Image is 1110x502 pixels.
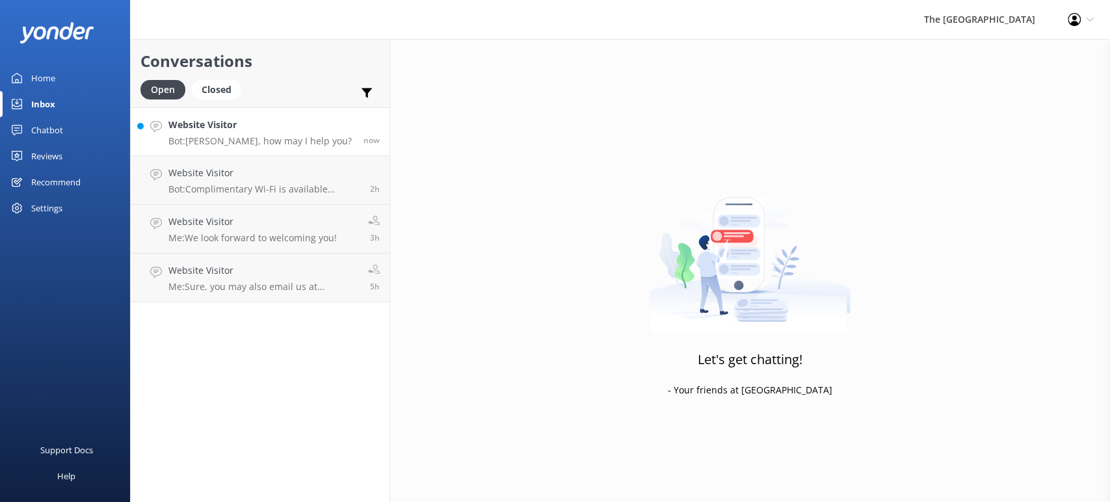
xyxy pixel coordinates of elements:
[31,143,62,169] div: Reviews
[20,22,94,44] img: yonder-white-logo.png
[698,349,802,370] h3: Let's get chatting!
[31,195,62,221] div: Settings
[650,170,851,332] img: artwork of a man stealing a conversation from at giant smartphone
[168,118,352,132] h4: Website Visitor
[192,82,248,96] a: Closed
[168,281,358,293] p: Me: Sure, you may also email us at [EMAIL_ADDRESS][DOMAIN_NAME] to advise on the details.
[31,169,81,195] div: Recommend
[168,263,358,278] h4: Website Visitor
[192,80,241,99] div: Closed
[668,383,832,397] p: - Your friends at [GEOGRAPHIC_DATA]
[370,232,380,243] span: Oct 14 2025 07:49pm (UTC -10:00) Pacific/Honolulu
[363,135,380,146] span: Oct 14 2025 11:22pm (UTC -10:00) Pacific/Honolulu
[168,183,360,195] p: Bot: Complimentary Wi-Fi is available throughout The [GEOGRAPHIC_DATA]. If you need more data, ad...
[57,463,75,489] div: Help
[140,82,192,96] a: Open
[31,117,63,143] div: Chatbot
[370,183,380,194] span: Oct 14 2025 09:00pm (UTC -10:00) Pacific/Honolulu
[140,80,185,99] div: Open
[370,281,380,292] span: Oct 14 2025 06:04pm (UTC -10:00) Pacific/Honolulu
[168,166,360,180] h4: Website Visitor
[168,135,352,147] p: Bot: [PERSON_NAME], how may I help you?
[40,437,93,463] div: Support Docs
[168,215,337,229] h4: Website Visitor
[140,49,380,73] h2: Conversations
[131,254,390,302] a: Website VisitorMe:Sure, you may also email us at [EMAIL_ADDRESS][DOMAIN_NAME] to advise on the de...
[131,156,390,205] a: Website VisitorBot:Complimentary Wi-Fi is available throughout The [GEOGRAPHIC_DATA]. If you need...
[31,91,55,117] div: Inbox
[31,65,55,91] div: Home
[131,205,390,254] a: Website VisitorMe:We look forward to welcoming you!3h
[168,232,337,244] p: Me: We look forward to welcoming you!
[131,107,390,156] a: Website VisitorBot:[PERSON_NAME], how may I help you?now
